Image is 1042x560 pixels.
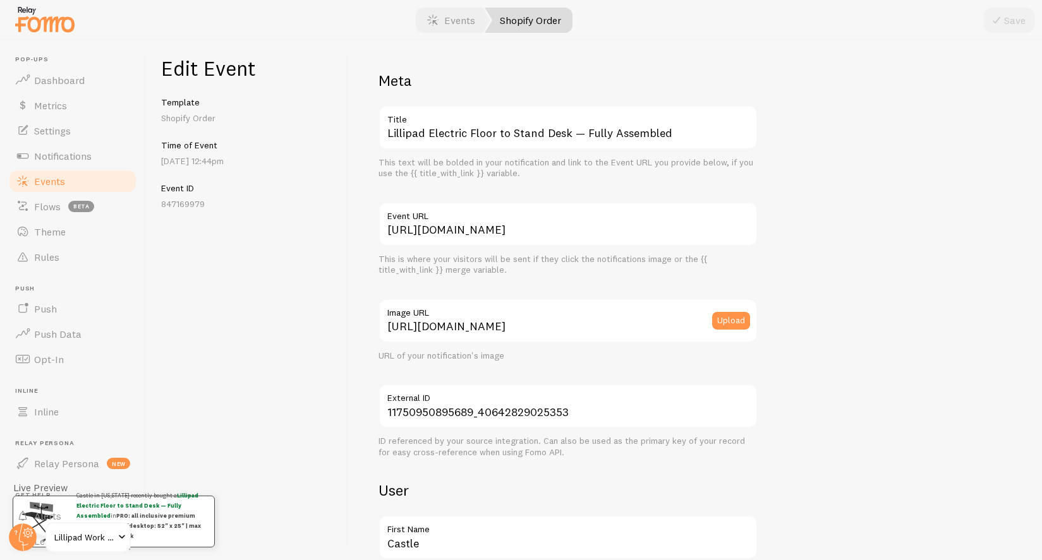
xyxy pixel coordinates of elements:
[34,150,92,162] span: Notifications
[34,353,64,366] span: Opt-In
[34,99,67,112] span: Metrics
[379,515,758,537] label: First Name
[8,68,138,93] a: Dashboard
[379,384,758,405] label: External ID
[15,56,138,64] span: Pop-ups
[8,399,138,424] a: Inline
[68,201,94,212] span: beta
[107,458,130,469] span: new
[34,175,65,188] span: Events
[161,56,332,81] h1: Edit Event
[379,254,758,276] div: This is where your visitors will be sent if they click the notifications image or the {{ title_wi...
[379,350,758,362] div: URL of your notification's image
[34,200,61,213] span: Flows
[379,480,758,500] h2: User
[8,93,138,118] a: Metrics
[34,251,59,263] span: Rules
[15,439,138,448] span: Relay Persona
[161,97,332,108] h5: Template
[15,285,138,293] span: Push
[34,74,85,86] span: Dashboard
[54,530,114,545] span: Lillipad Work Solutions
[379,157,758,179] div: This text will be bolded in your notification and link to the Event URL you provide below, if you...
[8,347,138,372] a: Opt-In
[161,140,332,151] h5: Time of Event
[379,105,758,127] label: Title
[379,299,758,320] label: Image URL
[379,202,758,223] label: Event URL
[34,225,66,238] span: Theme
[8,194,138,219] a: Flows beta
[8,244,138,270] a: Rules
[8,321,138,347] a: Push Data
[34,124,71,137] span: Settings
[8,451,138,476] a: Relay Persona new
[8,143,138,169] a: Notifications
[45,522,131,552] a: Lillipad Work Solutions
[34,509,61,522] span: Alerts
[8,296,138,321] a: Push
[34,328,82,340] span: Push Data
[712,312,750,330] button: Upload
[161,182,332,194] h5: Event ID
[379,71,758,90] h2: Meta
[161,155,332,167] p: [DATE] 12:44pm
[8,169,138,194] a: Events
[8,503,138,528] a: Alerts
[15,387,138,395] span: Inline
[8,118,138,143] a: Settings
[34,302,57,315] span: Push
[161,198,332,210] p: 847169979
[379,436,758,458] div: ID referenced by your source integration. Can also be used as the primary key of your record for ...
[161,112,332,124] p: Shopify Order
[34,405,59,418] span: Inline
[13,3,76,35] img: fomo-relay-logo-orange.svg
[8,219,138,244] a: Theme
[34,457,99,470] span: Relay Persona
